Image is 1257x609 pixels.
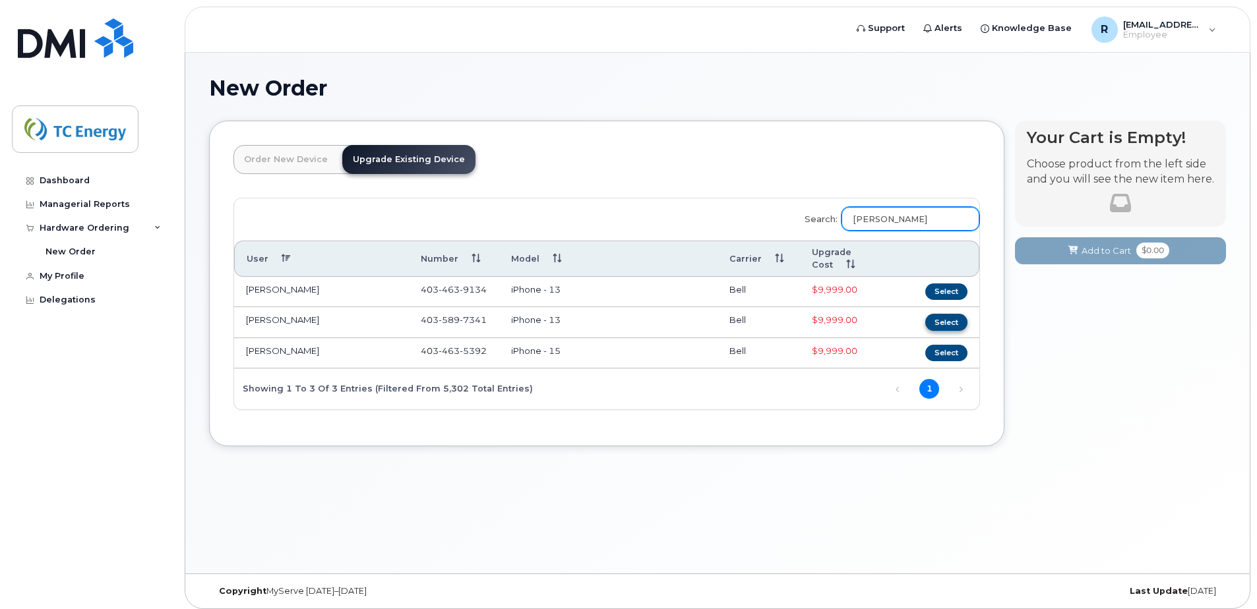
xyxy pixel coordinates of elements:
[842,207,979,231] input: Search:
[460,284,487,295] span: 9134
[1015,237,1226,264] button: Add to Cart $0.00
[209,586,548,596] div: MyServe [DATE]–[DATE]
[925,283,967,300] button: Select
[812,284,857,295] span: $9,999.00
[439,314,460,325] span: 589
[209,76,1226,100] h1: New Order
[499,307,718,337] td: iPhone - 13
[812,345,857,356] span: $9,999.00
[718,277,801,307] td: Bell
[925,314,967,330] button: Select
[460,314,487,325] span: 7341
[887,586,1226,596] div: [DATE]
[421,345,487,356] span: 403
[951,380,971,399] a: Next
[925,345,967,361] button: Select
[499,277,718,307] td: iPhone - 13
[233,145,338,174] a: Order New Device
[718,338,801,368] td: Bell
[234,377,533,399] div: Showing 1 to 3 of 3 entries (filtered from 5,302 total entries)
[342,145,475,174] a: Upgrade Existing Device
[1027,157,1214,187] p: Choose product from the left side and you will see the new item here.
[888,380,907,399] a: Previous
[1200,552,1247,599] iframe: Messenger Launcher
[219,586,266,596] strong: Copyright
[421,314,487,325] span: 403
[234,277,409,307] td: [PERSON_NAME]
[800,241,887,277] th: Upgrade Cost: activate to sort column ascending
[409,241,499,277] th: Number: activate to sort column ascending
[439,345,460,356] span: 463
[234,307,409,337] td: [PERSON_NAME]
[796,198,979,235] label: Search:
[812,314,857,325] span: $9,999.00
[234,338,409,368] td: [PERSON_NAME]
[234,241,409,277] th: User: activate to sort column descending
[1136,243,1169,258] span: $0.00
[439,284,460,295] span: 463
[718,307,801,337] td: Bell
[1130,586,1188,596] strong: Last Update
[1082,245,1131,257] span: Add to Cart
[499,338,718,368] td: iPhone - 15
[919,379,939,399] a: 1
[718,241,801,277] th: Carrier: activate to sort column ascending
[421,284,487,295] span: 403
[460,345,487,356] span: 5392
[499,241,718,277] th: Model: activate to sort column ascending
[1027,129,1214,146] h4: Your Cart is Empty!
